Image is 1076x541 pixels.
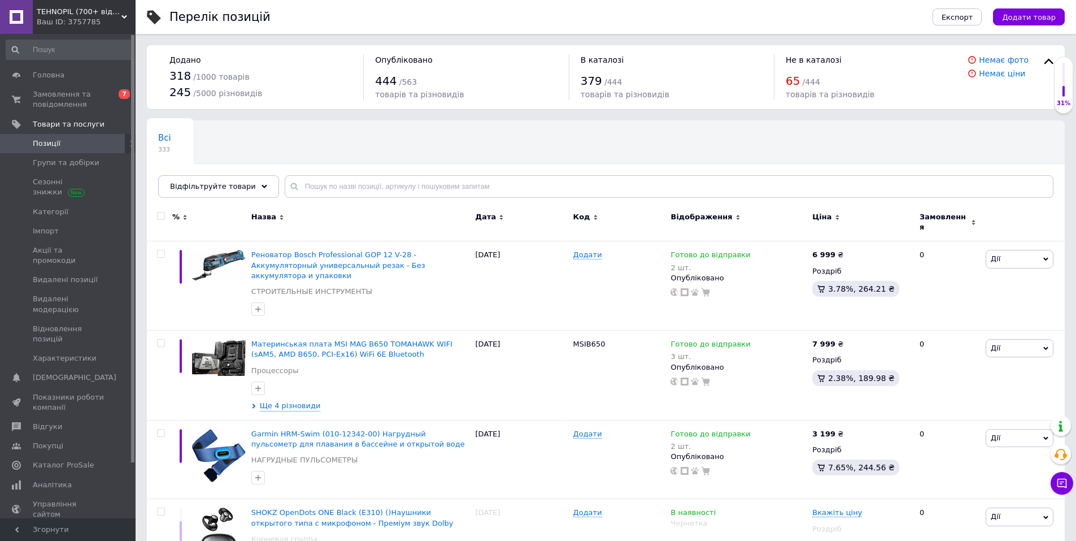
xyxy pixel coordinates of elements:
[573,212,590,222] span: Код
[375,90,464,99] span: товарів та різновидів
[913,331,983,421] div: 0
[251,366,299,376] a: Процессоры
[192,429,246,483] img: Garmin HRM-Swim (010-12342-00) Нагрудный пульсометр для плавания в бассейне и открытой воде
[33,353,97,363] span: Характеристики
[670,352,750,361] div: 3 шт.
[670,430,750,442] span: Готово до відправки
[33,480,72,490] span: Аналітика
[260,401,321,412] span: Ще 4 різновиди
[670,442,750,451] div: 2 шт.
[803,77,820,86] span: / 444
[33,441,63,451] span: Покупці
[251,250,425,279] a: Реноватор Bosch Professional GOP 12 V-28 - Аккумуляторный универсальный резак - Без аккумулятора ...
[812,355,910,365] div: Роздріб
[33,294,104,314] span: Видалені модерацією
[33,119,104,129] span: Товари та послуги
[251,340,452,358] a: Материнськая плата MSI MAG B650 TOMAHAWK WIFI (sAM5, AMD B650, PCI-Ex16) WiFi 6E Bluetooth
[119,89,130,99] span: 7
[33,158,99,168] span: Групи та добірки
[169,55,201,64] span: Додано
[399,77,417,86] span: / 563
[812,508,862,517] span: Вкажіть ціну
[670,508,716,520] span: В наявності
[251,430,465,448] a: Garmin HRM-Swim (010-12342-00) Нагрудный пульсометр для плавания в бассейне и открытой воде
[33,324,104,344] span: Відновлення позицій
[670,362,807,373] div: Опубліковано
[581,90,669,99] span: товарів та різновидів
[991,512,1000,521] span: Дії
[33,373,116,383] span: [DEMOGRAPHIC_DATA]
[604,77,622,86] span: / 444
[670,273,807,283] div: Опубліковано
[812,524,910,534] div: Роздріб
[573,430,602,439] span: Додати
[170,182,256,191] span: Відфільтруйте товари
[158,145,171,154] span: 333
[581,55,624,64] span: В каталозі
[375,74,397,88] span: 444
[33,422,62,432] span: Відгуки
[33,70,64,80] span: Головна
[991,254,1000,263] span: Дії
[1055,99,1073,107] div: 31%
[192,339,246,376] img: Материнськая плата MSI MAG B650 TOMAHAWK WIFI (sAM5, AMD B650, PCI-Ex16) WiFi 6E Bluetooth
[33,207,68,217] span: Категорії
[251,508,454,527] a: SHOKZ OpenDots ONE Black (E310) ()Наушники открытого типа с микрофоном - Преміум звук Dolby
[670,250,750,262] span: Готово до відправки
[192,250,246,281] img: Реноватор Bosch Professional GOP 12 V-28 - Аккумуляторный универсальный резак - Без аккумулятора ...
[979,55,1029,64] a: Немає фото
[172,212,180,222] span: %
[812,250,835,259] b: 6 999
[933,8,982,25] button: Експорт
[33,177,104,197] span: Сезонні знижки
[169,69,191,83] span: 318
[942,13,973,21] span: Експорт
[169,85,191,99] span: 245
[573,340,605,348] span: MSIB650
[476,212,496,222] span: Дата
[6,40,133,60] input: Пошук
[670,263,750,272] div: 2 шт.
[169,11,271,23] div: Перелік позицій
[285,175,1053,198] input: Пошук по назві позиції, артикулу і пошуковим запитам
[33,499,104,520] span: Управління сайтом
[581,74,602,88] span: 379
[251,212,276,222] span: Назва
[828,463,895,472] span: 7.65%, 244.56 ₴
[670,340,750,352] span: Готово до відправки
[786,74,800,88] span: 65
[33,226,59,236] span: Імпорт
[33,275,98,285] span: Видалені позиції
[33,139,60,149] span: Позиції
[1051,472,1073,495] button: Чат з покупцем
[37,7,121,17] span: TEHNOPIL (700+ відгуків - Відправка в день замовлення 7 днів на тиждень - Гарантія на товари)
[828,374,895,383] span: 2.38%, 189.98 ₴
[920,212,968,232] span: Замовлення
[812,429,843,439] div: ₴
[670,452,807,462] div: Опубліковано
[33,460,94,470] span: Каталог ProSale
[375,55,433,64] span: Опубліковано
[812,340,835,348] b: 7 999
[251,455,358,465] a: НАГРУДНЫЕ ПУЛЬСОМЕТРЫ
[473,241,570,331] div: [DATE]
[1002,13,1056,21] span: Додати товар
[979,69,1025,78] a: Немає ціни
[193,89,262,98] span: / 5000 різновидів
[33,245,104,266] span: Акції та промокоди
[812,212,831,222] span: Ціна
[573,508,602,517] span: Додати
[991,434,1000,442] span: Дії
[913,241,983,331] div: 0
[670,212,732,222] span: Відображення
[786,90,874,99] span: товарів та різновидів
[158,133,171,143] span: Всі
[33,89,104,110] span: Замовлення та повідомлення
[993,8,1065,25] button: Додати товар
[33,392,104,413] span: Показники роботи компанії
[913,420,983,499] div: 0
